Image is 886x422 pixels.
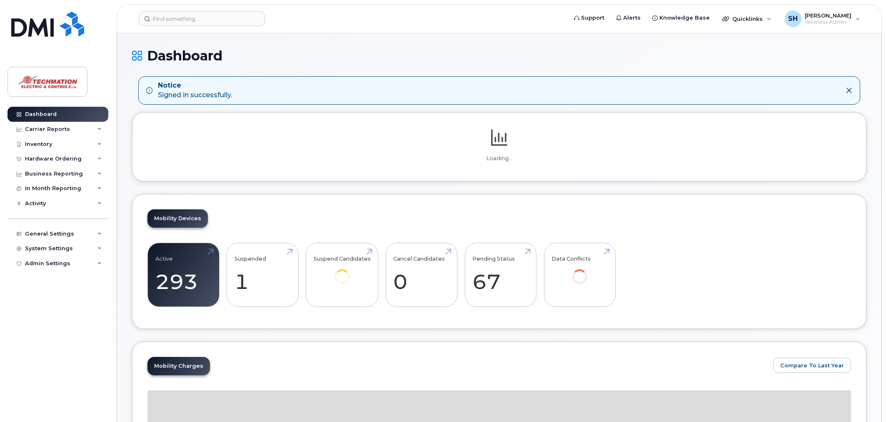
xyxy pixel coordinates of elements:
a: Suspended 1 [235,247,291,302]
a: Mobility Charges [147,357,210,375]
strong: Notice [158,81,232,90]
a: Pending Status 67 [472,247,529,302]
a: Cancel Candidates 0 [393,247,449,302]
div: Signed in successfully. [158,81,232,100]
a: Active 293 [155,247,212,302]
p: Loading... [147,155,851,162]
a: Data Conflicts [552,247,608,295]
button: Compare To Last Year [773,358,851,373]
span: Compare To Last Year [780,362,844,369]
a: Mobility Devices [147,209,208,228]
h1: Dashboard [132,48,866,63]
a: Suspend Candidates [314,247,371,295]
